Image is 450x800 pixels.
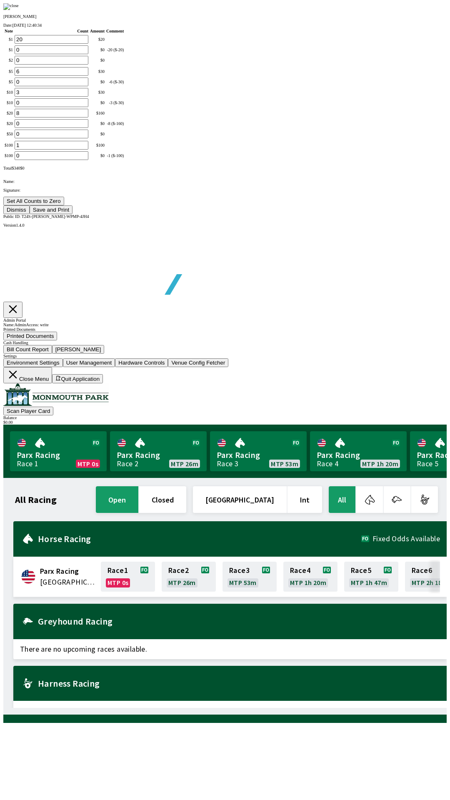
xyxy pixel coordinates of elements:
[77,460,98,467] span: MTP 0s
[3,188,447,192] p: Signature:
[3,420,447,425] div: $ 0.00
[287,486,322,513] button: Int
[38,680,440,687] h2: Harness Racing
[290,567,310,574] span: Race 4
[13,639,447,659] span: There are no upcoming races available.
[90,37,105,42] div: $ 20
[106,153,124,158] div: -1 ($-100)
[90,143,105,147] div: $ 100
[106,121,124,126] div: -8 ($-160)
[3,318,447,322] div: Admin Portal
[90,28,105,34] th: Amount
[168,567,189,574] span: Race 2
[3,367,52,383] button: Close Menu
[4,140,13,150] td: $ 100
[372,535,440,542] span: Fixed Odds Available
[162,562,216,592] a: Race2MTP 26m
[10,431,107,471] a: Parx RacingRace 1MTP 0s
[3,197,64,205] button: Set All Counts to Zero
[40,577,96,587] span: United States
[90,132,105,136] div: $ 0
[90,90,105,95] div: $ 30
[3,407,53,415] button: Scan Player Card
[4,108,13,118] td: $ 20
[20,166,24,170] span: $ 0
[317,460,338,467] div: Race 4
[3,179,447,184] p: Name:
[3,340,447,345] div: Cash Handling
[3,23,447,27] div: Date:
[3,166,447,170] div: Total
[217,450,300,460] span: Parx Racing
[117,460,138,467] div: Race 2
[3,14,447,19] p: [PERSON_NAME]
[90,47,105,52] div: $ 0
[90,58,105,62] div: $ 0
[17,460,38,467] div: Race 1
[3,415,447,420] div: Balance
[115,358,168,367] button: Hardware Controls
[222,562,277,592] a: Race3MTP 53m
[106,47,124,52] div: -20 ($-20)
[168,579,196,586] span: MTP 26m
[90,80,105,84] div: $ 0
[13,701,447,721] span: There are no upcoming races available.
[317,450,400,460] span: Parx Racing
[4,151,13,160] td: $ 100
[4,35,13,44] td: $ 1
[3,214,447,219] div: Public ID:
[4,28,13,34] th: Note
[90,100,105,105] div: $ 0
[4,55,13,65] td: $ 2
[4,98,13,107] td: $ 10
[3,322,447,327] div: Name: Admin Access: write
[117,450,200,460] span: Parx Racing
[283,562,337,592] a: Race4MTP 1h 20m
[40,566,96,577] span: Parx Racing
[362,460,398,467] span: MTP 1h 20m
[3,327,447,332] div: Printed Documents
[22,227,262,315] img: global tote logo
[52,374,103,383] button: Quit Application
[107,579,128,586] span: MTP 0s
[30,205,72,214] button: Save and Print
[52,345,105,354] button: [PERSON_NAME]
[12,166,20,170] span: $ 340
[217,460,238,467] div: Race 3
[15,496,57,503] h1: All Racing
[90,111,105,115] div: $ 160
[3,223,447,227] div: Version 1.4.0
[168,358,228,367] button: Venue Config Fetcher
[107,567,128,574] span: Race 1
[22,214,89,219] span: T24S-[PERSON_NAME]-WPMP-4JH4
[90,69,105,74] div: $ 30
[412,567,432,574] span: Race 6
[290,579,326,586] span: MTP 1h 20m
[63,358,115,367] button: User Management
[310,431,407,471] a: Parx RacingRace 4MTP 1h 20m
[193,486,287,513] button: [GEOGRAPHIC_DATA]
[4,129,13,139] td: $ 50
[4,119,13,128] td: $ 20
[4,45,13,55] td: $ 1
[412,579,448,586] span: MTP 2h 18m
[3,358,63,367] button: Environment Settings
[271,460,298,467] span: MTP 53m
[351,567,371,574] span: Race 5
[38,618,440,625] h2: Greyhound Racing
[90,121,105,126] div: $ 0
[139,486,186,513] button: closed
[106,28,124,34] th: Comment
[4,87,13,97] td: $ 10
[17,450,100,460] span: Parx Racing
[229,579,257,586] span: MTP 53m
[3,345,52,354] button: Bill Count Report
[38,535,361,542] h2: Horse Racing
[417,460,438,467] div: Race 5
[4,77,13,87] td: $ 5
[96,486,138,513] button: open
[171,460,198,467] span: MTP 26m
[3,3,19,10] img: close
[3,332,57,340] button: Printed Documents
[210,431,307,471] a: Parx RacingRace 3MTP 53m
